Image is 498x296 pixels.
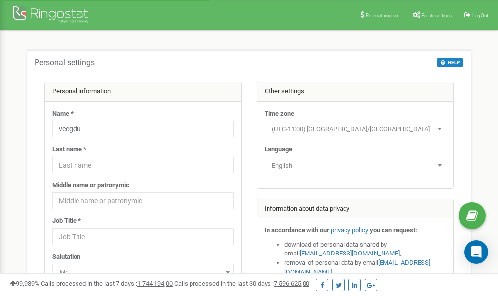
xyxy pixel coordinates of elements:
span: Calls processed in the last 7 days : [41,280,173,287]
span: Calls processed in the last 30 days : [174,280,309,287]
span: Mr. [52,264,234,281]
span: 99,989% [10,280,39,287]
label: Last name * [52,145,86,154]
div: Information about data privacy [257,199,454,219]
a: privacy policy [331,226,368,234]
h5: Personal settings [35,58,95,67]
div: Other settings [257,82,454,102]
strong: you can request: [370,226,417,234]
u: 1 744 194,00 [137,280,173,287]
div: Open Intercom Messenger [464,240,488,264]
span: (UTC-11:00) Pacific/Midway [265,121,446,137]
span: Profile settings [421,13,452,18]
label: Name * [52,109,74,119]
u: 7 596 625,00 [274,280,309,287]
input: Last name [52,157,234,173]
label: Salutation [52,253,80,262]
label: Job Title * [52,216,81,226]
input: Name [52,121,234,137]
label: Language [265,145,292,154]
input: Job Title [52,228,234,245]
button: HELP [437,58,463,67]
label: Middle name or patronymic [52,181,129,190]
span: (UTC-11:00) Pacific/Midway [268,123,443,136]
span: Log Out [472,13,488,18]
span: Referral program [366,13,400,18]
span: English [268,159,443,172]
strong: In accordance with our [265,226,329,234]
li: removal of personal data by email , [284,258,446,277]
input: Middle name or patronymic [52,192,234,209]
div: Personal information [45,82,241,102]
a: [EMAIL_ADDRESS][DOMAIN_NAME] [300,250,400,257]
span: Mr. [56,266,230,280]
label: Time zone [265,109,294,119]
span: English [265,157,446,173]
li: download of personal data shared by email , [284,240,446,258]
